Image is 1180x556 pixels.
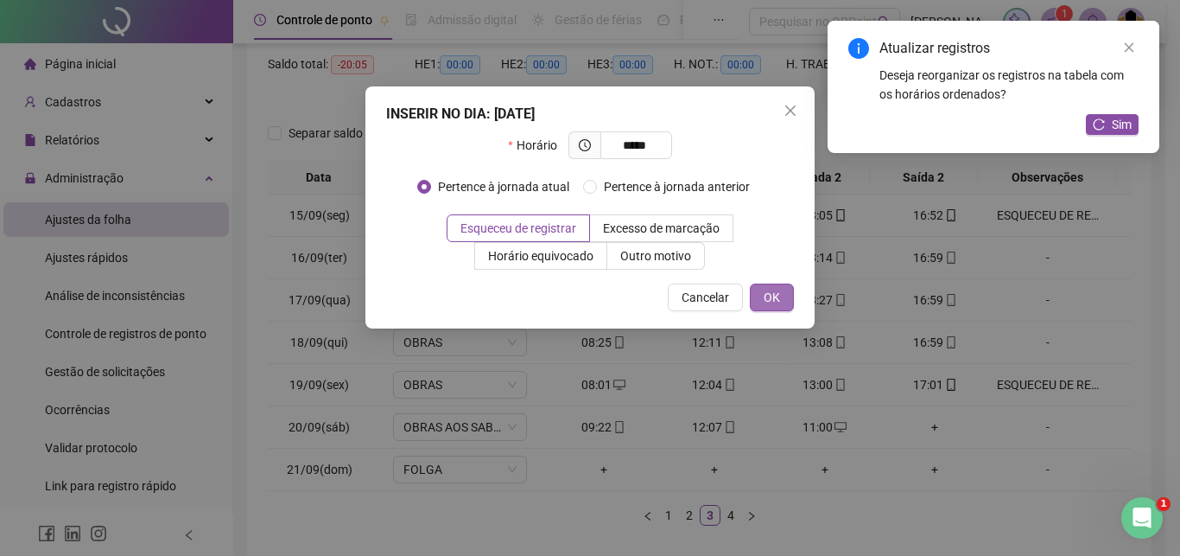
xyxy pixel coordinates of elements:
span: Cancelar [682,288,729,307]
span: close [1123,42,1135,54]
button: Close [777,97,804,125]
span: clock-circle [579,139,591,151]
a: Close [1120,38,1139,57]
span: info-circle [848,38,869,59]
button: Cancelar [668,284,743,311]
span: Pertence à jornada anterior [597,177,757,196]
span: OK [764,288,780,307]
span: 1 [1157,497,1170,511]
span: Horário equivocado [488,249,593,263]
div: INSERIR NO DIA : [DATE] [386,104,794,125]
span: Outro motivo [620,249,691,263]
span: close [783,104,797,118]
button: Sim [1086,114,1139,135]
span: Excesso de marcação [603,221,720,235]
span: Pertence à jornada atual [431,177,576,196]
iframe: Intercom live chat [1121,497,1163,539]
label: Horário [508,131,568,159]
span: Esqueceu de registrar [460,221,576,235]
div: Deseja reorganizar os registros na tabela com os horários ordenados? [879,66,1139,104]
div: Atualizar registros [879,38,1139,59]
span: Sim [1112,115,1132,134]
button: OK [750,284,794,311]
span: reload [1093,118,1105,131]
